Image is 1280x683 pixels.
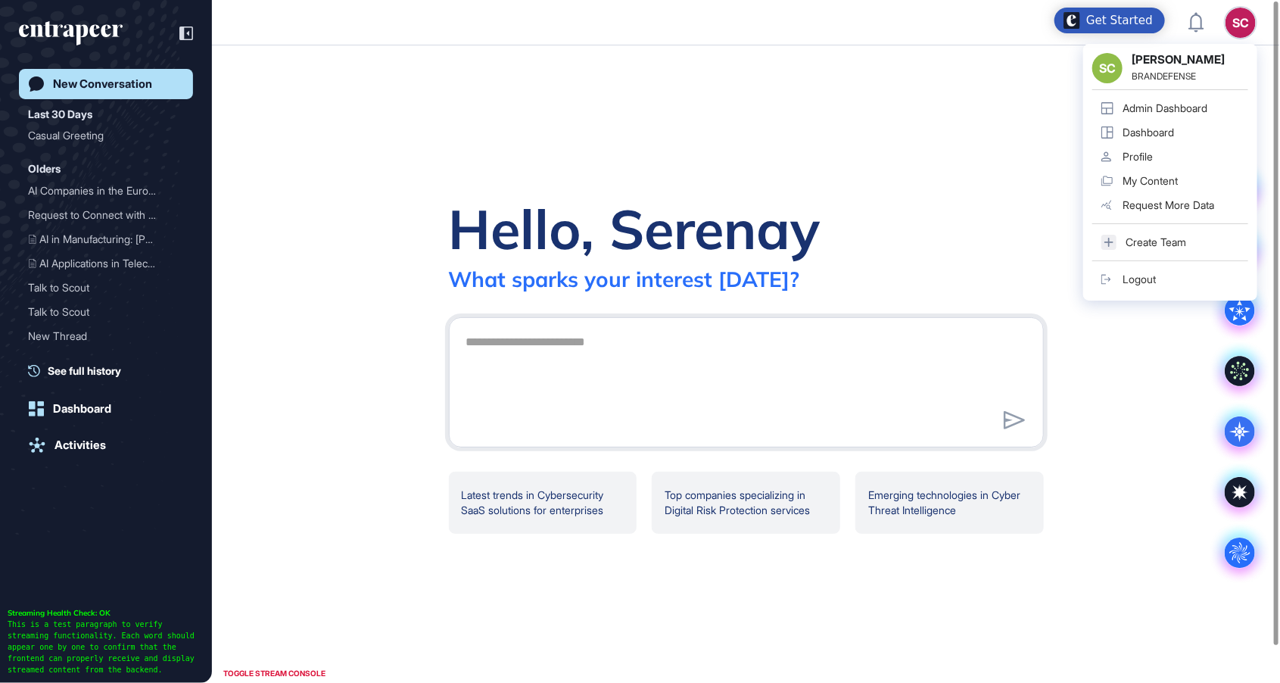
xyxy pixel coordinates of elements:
img: launcher-image-alternative-text [1064,12,1080,29]
div: AI Applications in Telecommunications: A Comprehensive Scouting Report [28,251,184,276]
div: Recent Use Cases of Gold in the Financial Landscape [28,348,184,373]
div: Casual Greeting [28,123,172,148]
div: Activities [55,438,106,452]
div: Top companies specializing in Digital Risk Protection services [652,472,840,534]
div: Latest trends in Cybersecurity SaaS solutions for enterprises [449,472,637,534]
button: SC [1225,8,1256,38]
div: Request to Connect with T... [28,203,172,227]
div: Talk to Scout [28,276,184,300]
div: AI Applications in Teleco... [28,251,172,276]
div: AI Companies in the European Finance Industry [28,179,184,203]
div: Casual Greeting [28,123,184,148]
a: Dashboard [19,394,193,424]
div: Talk to Scout [28,300,184,324]
div: New Conversation [53,77,152,91]
div: Get Started [1086,13,1153,28]
div: New Thread [28,324,172,348]
div: TOGGLE STREAM CONSOLE [220,664,329,683]
div: New Thread [28,324,184,348]
span: See full history [48,363,121,379]
div: Emerging technologies in Cyber Threat Intelligence [855,472,1044,534]
div: Olders [28,160,61,178]
div: Last 30 Days [28,105,92,123]
a: Activities [19,430,193,460]
div: What sparks your interest [DATE]? [449,266,800,292]
div: Dashboard [53,402,111,416]
div: Hello, Serenay [449,195,821,263]
div: Talk to Scout [28,276,172,300]
div: AI in Manufacturing: [PERSON_NAME]... [28,227,172,251]
div: Open Get Started checklist [1054,8,1165,33]
div: entrapeer-logo [19,21,123,45]
a: New Conversation [19,69,193,99]
div: Recent Use Cases of Gold ... [28,348,172,373]
div: Talk to Scout [28,300,172,324]
div: AI in Manufacturing: Transforming Processes and Enhancing Efficiency [28,227,184,251]
div: Request to Connect with Tracy [28,203,184,227]
div: AI Companies in the Europ... [28,179,172,203]
a: See full history [28,363,193,379]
